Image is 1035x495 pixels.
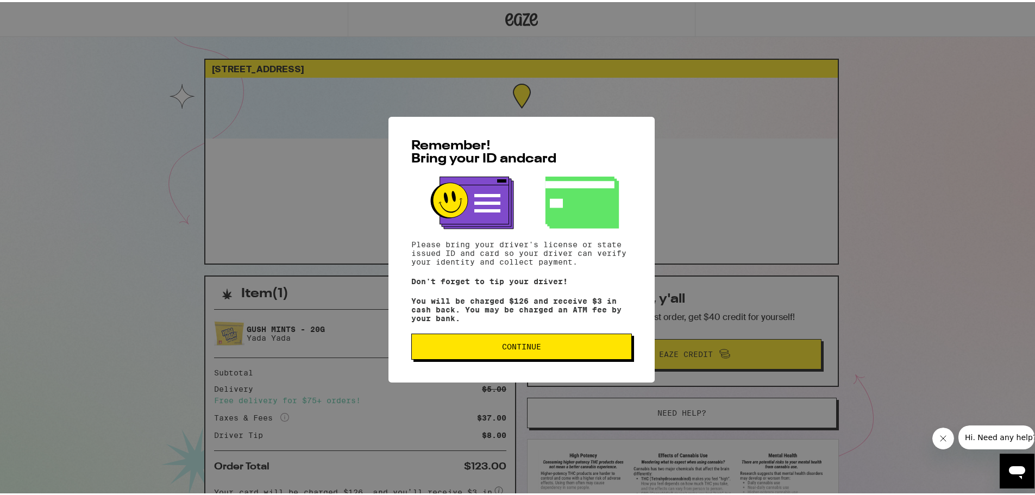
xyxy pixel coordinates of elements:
span: Remember! Bring your ID and card [411,137,556,164]
span: Continue [502,341,541,348]
p: You will be charged $126 and receive $3 in cash back. You may be charged an ATM fee by your bank. [411,295,632,321]
button: Continue [411,331,632,358]
iframe: Button to launch messaging window [1000,452,1034,486]
iframe: Message from company [958,423,1034,447]
p: Please bring your driver's license or state issued ID and card so your driver can verify your ide... [411,238,632,264]
iframe: Close message [932,425,954,447]
span: Hi. Need any help? [7,8,78,16]
p: Don't forget to tip your driver! [411,275,632,284]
